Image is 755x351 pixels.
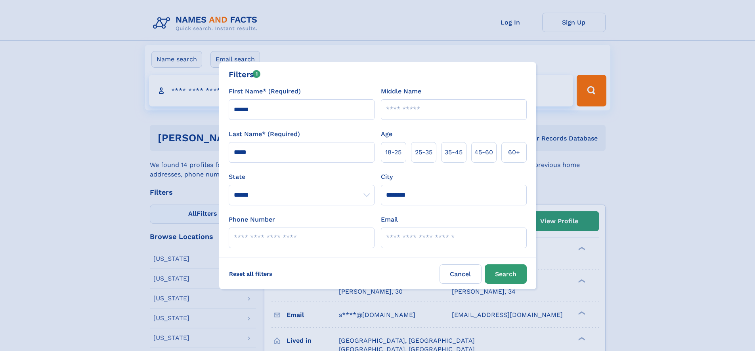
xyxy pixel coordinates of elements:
label: Email [381,215,398,224]
span: 18‑25 [385,148,401,157]
span: 45‑60 [474,148,493,157]
label: Cancel [440,264,482,284]
label: Phone Number [229,215,275,224]
label: Middle Name [381,87,421,96]
label: Age [381,129,392,139]
label: First Name* (Required) [229,87,301,96]
button: Search [485,264,527,284]
div: Filters [229,68,261,80]
label: State [229,172,375,182]
span: 25‑35 [415,148,432,157]
span: 60+ [508,148,520,157]
label: City [381,172,393,182]
span: 35‑45 [445,148,463,157]
label: Last Name* (Required) [229,129,300,139]
label: Reset all filters [224,264,277,283]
